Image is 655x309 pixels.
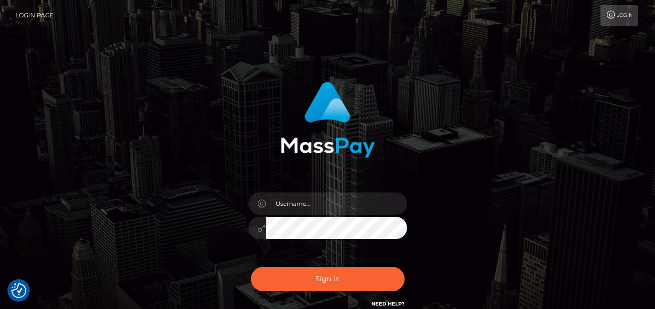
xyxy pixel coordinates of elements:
[371,301,405,307] a: Need Help?
[281,82,375,158] img: MassPay Login
[266,192,407,215] input: Username...
[251,267,405,291] button: Sign in
[600,5,638,26] a: Login
[11,283,26,298] img: Revisit consent button
[11,283,26,298] button: Consent Preferences
[15,5,54,26] a: Login Page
